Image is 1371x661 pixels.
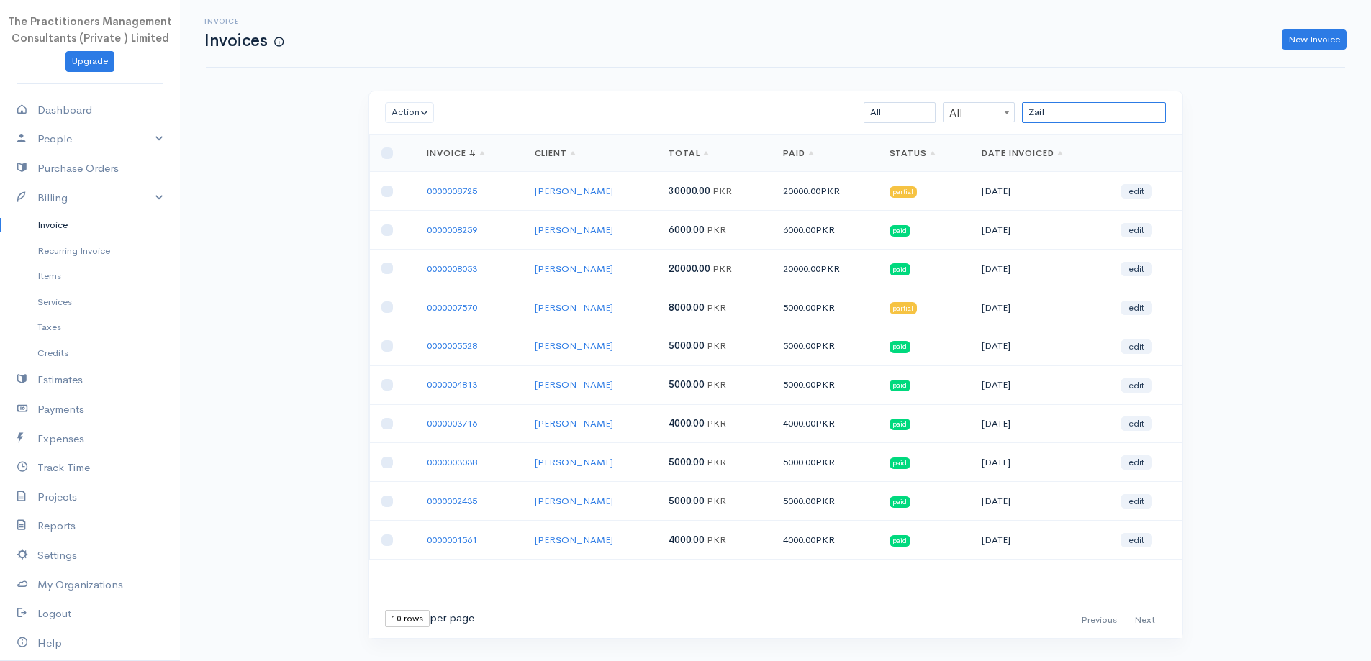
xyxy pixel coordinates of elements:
a: 0000005528 [427,339,477,352]
span: partial [890,186,918,198]
a: [PERSON_NAME] [535,224,613,236]
span: partial [890,302,918,314]
a: Total [669,147,709,159]
td: 20000.00 [772,250,877,288]
span: How to create your first Invoice? [274,36,284,48]
span: PKR [712,185,732,197]
td: 5000.00 [772,327,877,365]
span: PKR [815,534,835,546]
a: 0000008053 [427,263,477,275]
a: 0000003038 [427,456,477,468]
a: edit [1121,378,1152,393]
span: paid [890,535,911,547]
span: PKR [820,263,840,275]
a: 0000001561 [427,534,477,546]
span: PKR [815,378,835,391]
span: paid [890,380,911,391]
a: 0000003716 [427,417,477,429]
td: [DATE] [970,327,1109,365]
span: PKR [707,301,726,314]
a: Client [535,147,576,159]
span: paid [890,225,911,237]
a: Date Invoiced [982,147,1063,159]
td: 6000.00 [772,211,877,250]
td: [DATE] [970,521,1109,560]
span: PKR [815,456,835,468]
a: [PERSON_NAME] [535,185,613,197]
a: 0000002435 [427,495,477,507]
a: edit [1121,494,1152,509]
td: [DATE] [970,482,1109,521]
span: PKR [815,224,835,236]
span: 8000.00 [669,301,705,314]
span: 4000.00 [669,534,705,546]
span: 20000.00 [669,263,710,275]
td: 4000.00 [772,404,877,443]
span: PKR [820,185,840,197]
td: 5000.00 [772,482,877,521]
a: edit [1121,262,1152,276]
button: Action [385,102,435,123]
span: 4000.00 [669,417,705,429]
a: [PERSON_NAME] [535,339,613,352]
span: All [944,103,1014,123]
span: PKR [815,339,835,352]
span: 5000.00 [669,495,705,507]
td: [DATE] [970,404,1109,443]
span: PKR [815,417,835,429]
a: [PERSON_NAME] [535,301,613,314]
span: 5000.00 [669,339,705,352]
td: [DATE] [970,288,1109,327]
span: PKR [707,339,726,352]
td: [DATE] [970,443,1109,482]
h6: Invoice [204,17,284,25]
span: paid [890,457,911,469]
a: [PERSON_NAME] [535,495,613,507]
a: [PERSON_NAME] [535,378,613,391]
a: Paid [783,147,814,159]
td: 5000.00 [772,288,877,327]
span: PKR [815,495,835,507]
span: 30000.00 [669,185,710,197]
a: edit [1121,184,1152,199]
a: edit [1121,223,1152,237]
span: 5000.00 [669,378,705,391]
td: [DATE] [970,365,1109,404]
a: Status [890,147,936,159]
td: 20000.00 [772,172,877,211]
h1: Invoices [204,32,284,50]
td: [DATE] [970,250,1109,288]
span: PKR [707,378,726,391]
span: paid [890,419,911,430]
td: 5000.00 [772,443,877,482]
a: Invoice # [427,147,485,159]
td: [DATE] [970,172,1109,211]
span: PKR [707,224,726,236]
a: edit [1121,455,1152,470]
a: New Invoice [1282,29,1347,50]
span: PKR [707,417,726,429]
div: per page [385,610,474,627]
span: PKR [712,263,732,275]
a: 0000008259 [427,224,477,236]
a: 0000004813 [427,378,477,391]
span: The Practitioners Management Consultants (Private ) Limited [8,14,172,45]
span: PKR [815,301,835,314]
a: [PERSON_NAME] [535,534,613,546]
span: PKR [707,495,726,507]
span: 5000.00 [669,456,705,468]
span: 6000.00 [669,224,705,236]
a: edit [1121,533,1152,547]
a: Upgrade [65,51,114,72]
span: All [943,102,1015,122]
span: PKR [707,534,726,546]
a: 0000008725 [427,185,477,197]
span: paid [890,263,911,275]
td: [DATE] [970,211,1109,250]
a: edit [1121,301,1152,315]
span: PKR [707,456,726,468]
input: Search [1022,102,1166,123]
a: 0000007570 [427,301,477,314]
a: [PERSON_NAME] [535,456,613,468]
a: [PERSON_NAME] [535,417,613,429]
